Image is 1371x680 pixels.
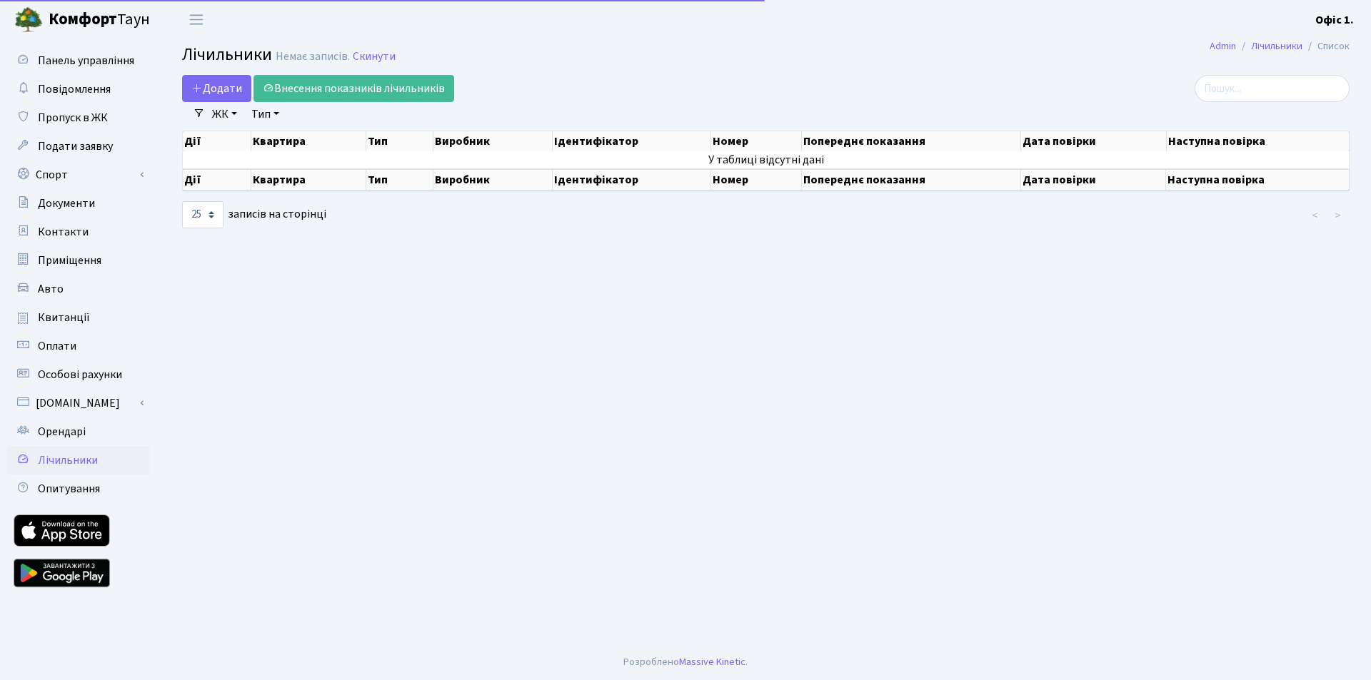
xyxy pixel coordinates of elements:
[38,138,113,154] span: Подати заявку
[38,310,90,325] span: Квитанції
[251,131,367,151] th: Квартира
[1302,39,1350,54] li: Список
[182,42,272,67] span: Лічильники
[1315,12,1354,28] b: Офіс 1.
[38,110,108,126] span: Пропуск в ЖК
[711,169,802,191] th: Номер
[183,151,1350,168] td: У таблиці відсутні дані
[38,81,111,97] span: Повідомлення
[553,131,711,151] th: Ідентифікатор
[191,81,242,96] span: Додати
[1188,31,1371,61] nav: breadcrumb
[1315,11,1354,29] a: Офіс 1.
[1251,39,1302,54] a: Лічильники
[38,338,76,354] span: Оплати
[38,281,64,297] span: Авто
[1167,131,1350,151] th: Наступна повірка
[433,131,553,151] th: Виробник
[251,169,367,191] th: Квартира
[1195,75,1350,102] input: Пошук...
[7,189,150,218] a: Документи
[553,169,711,191] th: Ідентифікатор
[7,46,150,75] a: Панель управління
[179,8,214,31] button: Переключити навігацію
[7,275,150,303] a: Авто
[38,452,98,468] span: Лічильники
[49,8,117,31] b: Комфорт
[183,169,251,191] th: Дії
[7,75,150,103] a: Повідомлення
[1021,169,1167,191] th: Дата повірки
[7,360,150,389] a: Особові рахунки
[7,417,150,446] a: Орендарі
[7,332,150,360] a: Оплати
[1166,169,1350,191] th: Наступна повірка
[183,131,251,151] th: Дії
[7,246,150,275] a: Приміщення
[38,53,134,68] span: Панель управління
[38,253,101,268] span: Приміщення
[7,303,150,332] a: Квитанції
[7,475,150,503] a: Опитування
[38,196,95,211] span: Документи
[802,131,1021,151] th: Попереднє показання
[182,201,326,228] label: записів на сторінці
[276,50,350,64] div: Немає записів.
[7,446,150,475] a: Лічильники
[353,50,396,64] a: Скинути
[7,218,150,246] a: Контакти
[7,161,150,189] a: Спорт
[7,132,150,161] a: Подати заявку
[246,102,285,126] a: Тип
[366,169,433,191] th: Тип
[1021,131,1167,151] th: Дата повірки
[433,169,553,191] th: Виробник
[1210,39,1236,54] a: Admin
[366,131,433,151] th: Тип
[38,367,122,382] span: Особові рахунки
[623,654,748,670] div: Розроблено .
[679,654,745,669] a: Massive Kinetic
[253,75,454,102] a: Внесення показників лічильників
[7,389,150,417] a: [DOMAIN_NAME]
[802,169,1021,191] th: Попереднє показання
[182,201,224,228] select: записів на сторінці
[38,481,100,497] span: Опитування
[182,75,251,102] a: Додати
[38,224,89,240] span: Контакти
[7,103,150,132] a: Пропуск в ЖК
[206,102,243,126] a: ЖК
[14,6,43,34] img: logo.png
[49,8,150,32] span: Таун
[711,131,802,151] th: Номер
[38,424,86,440] span: Орендарі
